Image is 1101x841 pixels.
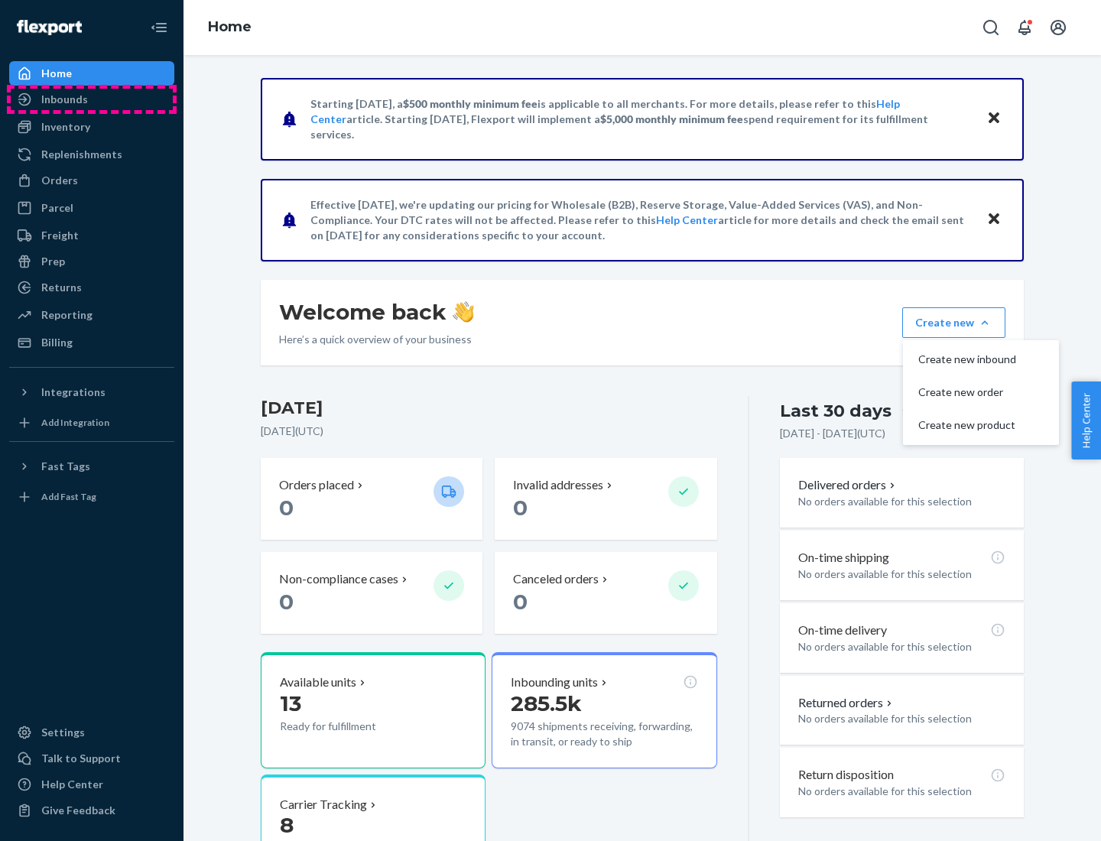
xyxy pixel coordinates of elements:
[261,424,717,439] p: [DATE] ( UTC )
[906,376,1056,409] button: Create new order
[902,307,1005,338] button: Create newCreate new inboundCreate new orderCreate new product
[511,674,598,691] p: Inbounding units
[279,298,474,326] h1: Welcome back
[798,694,895,712] button: Returned orders
[9,275,174,300] a: Returns
[513,476,603,494] p: Invalid addresses
[9,249,174,274] a: Prep
[9,61,174,86] a: Home
[918,420,1016,430] span: Create new product
[41,777,103,792] div: Help Center
[279,570,398,588] p: Non-compliance cases
[798,622,887,639] p: On-time delivery
[280,812,294,838] span: 8
[495,552,716,634] button: Canceled orders 0
[1071,382,1101,459] button: Help Center
[41,459,90,474] div: Fast Tags
[9,303,174,327] a: Reporting
[984,209,1004,231] button: Close
[513,495,528,521] span: 0
[261,552,482,634] button: Non-compliance cases 0
[511,690,582,716] span: 285.5k
[261,652,486,768] button: Available units13Ready for fulfillment
[798,494,1005,509] p: No orders available for this selection
[279,495,294,521] span: 0
[310,197,972,243] p: Effective [DATE], we're updating our pricing for Wholesale (B2B), Reserve Storage, Value-Added Se...
[41,254,65,269] div: Prep
[41,416,109,429] div: Add Integration
[41,92,88,107] div: Inbounds
[9,454,174,479] button: Fast Tags
[41,280,82,295] div: Returns
[600,112,743,125] span: $5,000 monthly minimum fee
[280,719,421,734] p: Ready for fulfillment
[9,485,174,509] a: Add Fast Tag
[261,396,717,420] h3: [DATE]
[798,784,1005,799] p: No orders available for this selection
[780,399,892,423] div: Last 30 days
[495,458,716,540] button: Invalid addresses 0
[279,476,354,494] p: Orders placed
[9,223,174,248] a: Freight
[280,690,301,716] span: 13
[1009,12,1040,43] button: Open notifications
[9,168,174,193] a: Orders
[984,108,1004,130] button: Close
[492,652,716,768] button: Inbounding units285.5k9074 shipments receiving, forwarding, in transit, or ready to ship
[9,411,174,435] a: Add Integration
[906,409,1056,442] button: Create new product
[41,173,78,188] div: Orders
[280,796,367,813] p: Carrier Tracking
[310,96,972,142] p: Starting [DATE], a is applicable to all merchants. For more details, please refer to this article...
[196,5,264,50] ol: breadcrumbs
[9,87,174,112] a: Inbounds
[41,335,73,350] div: Billing
[279,332,474,347] p: Here’s a quick overview of your business
[453,301,474,323] img: hand-wave emoji
[9,330,174,355] a: Billing
[511,719,697,749] p: 9074 shipments receiving, forwarding, in transit, or ready to ship
[798,639,1005,654] p: No orders available for this selection
[9,720,174,745] a: Settings
[798,549,889,567] p: On-time shipping
[41,228,79,243] div: Freight
[403,97,538,110] span: $500 monthly minimum fee
[798,476,898,494] button: Delivered orders
[41,751,121,766] div: Talk to Support
[918,387,1016,398] span: Create new order
[798,567,1005,582] p: No orders available for this selection
[41,725,85,740] div: Settings
[906,343,1056,376] button: Create new inbound
[208,18,252,35] a: Home
[41,307,93,323] div: Reporting
[798,766,894,784] p: Return disposition
[9,115,174,139] a: Inventory
[41,490,96,503] div: Add Fast Tag
[41,385,106,400] div: Integrations
[780,426,885,441] p: [DATE] - [DATE] ( UTC )
[9,746,174,771] a: Talk to Support
[976,12,1006,43] button: Open Search Box
[9,380,174,404] button: Integrations
[144,12,174,43] button: Close Navigation
[261,458,482,540] button: Orders placed 0
[9,798,174,823] button: Give Feedback
[41,119,90,135] div: Inventory
[17,20,82,35] img: Flexport logo
[513,570,599,588] p: Canceled orders
[41,200,73,216] div: Parcel
[513,589,528,615] span: 0
[798,711,1005,726] p: No orders available for this selection
[9,772,174,797] a: Help Center
[41,803,115,818] div: Give Feedback
[279,589,294,615] span: 0
[280,674,356,691] p: Available units
[41,147,122,162] div: Replenishments
[1043,12,1073,43] button: Open account menu
[918,354,1016,365] span: Create new inbound
[41,66,72,81] div: Home
[9,142,174,167] a: Replenishments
